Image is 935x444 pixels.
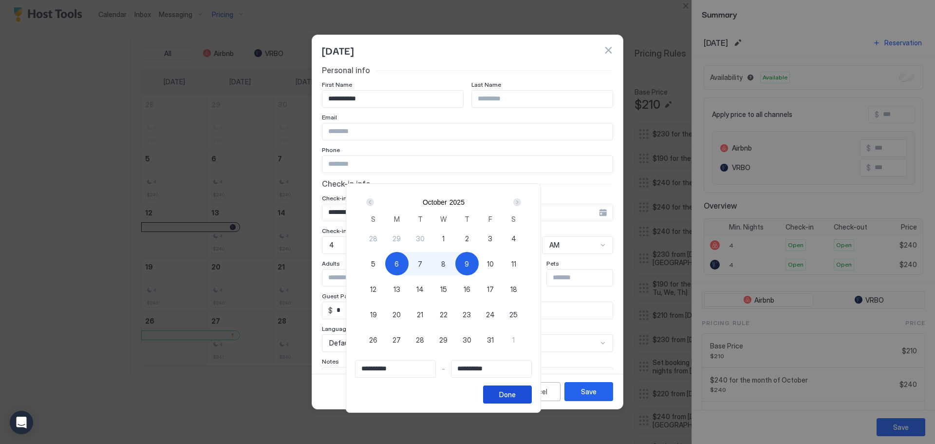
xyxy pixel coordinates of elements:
[502,252,525,275] button: 11
[409,227,432,250] button: 30
[369,233,377,244] span: 28
[432,303,455,326] button: 22
[393,335,401,345] span: 27
[487,335,494,345] span: 31
[502,277,525,301] button: 18
[416,233,425,244] span: 30
[409,252,432,275] button: 7
[510,196,523,208] button: Next
[455,227,479,250] button: 2
[371,214,375,224] span: S
[364,196,377,208] button: Prev
[370,284,376,294] span: 12
[510,284,517,294] span: 18
[486,309,495,320] span: 24
[409,328,432,351] button: 28
[409,303,432,326] button: 21
[511,214,516,224] span: S
[432,227,455,250] button: 1
[455,252,479,275] button: 9
[417,309,423,320] span: 21
[362,252,385,275] button: 5
[479,303,502,326] button: 24
[509,309,518,320] span: 25
[385,277,409,301] button: 13
[479,277,502,301] button: 17
[394,259,399,269] span: 6
[465,214,469,224] span: T
[362,277,385,301] button: 12
[442,233,445,244] span: 1
[409,277,432,301] button: 14
[439,335,448,345] span: 29
[394,214,400,224] span: M
[418,214,423,224] span: T
[465,233,469,244] span: 2
[487,284,494,294] span: 17
[418,259,422,269] span: 7
[479,227,502,250] button: 3
[440,309,448,320] span: 22
[371,259,375,269] span: 5
[502,227,525,250] button: 4
[432,328,455,351] button: 29
[499,389,516,400] div: Done
[502,328,525,351] button: 1
[512,335,515,345] span: 1
[393,233,401,244] span: 29
[449,198,465,206] button: 2025
[455,277,479,301] button: 16
[442,365,445,373] span: -
[362,303,385,326] button: 19
[483,386,532,404] button: Done
[385,252,409,275] button: 6
[385,227,409,250] button: 29
[370,309,377,320] span: 19
[488,214,492,224] span: F
[393,284,400,294] span: 13
[10,411,33,434] div: Open Intercom Messenger
[487,259,494,269] span: 10
[432,252,455,275] button: 8
[441,259,446,269] span: 8
[440,284,447,294] span: 15
[463,309,471,320] span: 23
[440,214,447,224] span: W
[451,361,531,377] input: Input Field
[463,335,471,345] span: 30
[355,361,435,377] input: Input Field
[511,259,516,269] span: 11
[511,233,516,244] span: 4
[488,233,492,244] span: 3
[416,284,424,294] span: 14
[479,328,502,351] button: 31
[362,328,385,351] button: 26
[385,303,409,326] button: 20
[455,328,479,351] button: 30
[385,328,409,351] button: 27
[423,198,447,206] button: October
[464,284,470,294] span: 16
[455,303,479,326] button: 23
[479,252,502,275] button: 10
[432,277,455,301] button: 15
[393,309,401,320] span: 20
[502,303,525,326] button: 25
[465,259,469,269] span: 9
[362,227,385,250] button: 28
[369,335,377,345] span: 26
[416,335,424,345] span: 28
